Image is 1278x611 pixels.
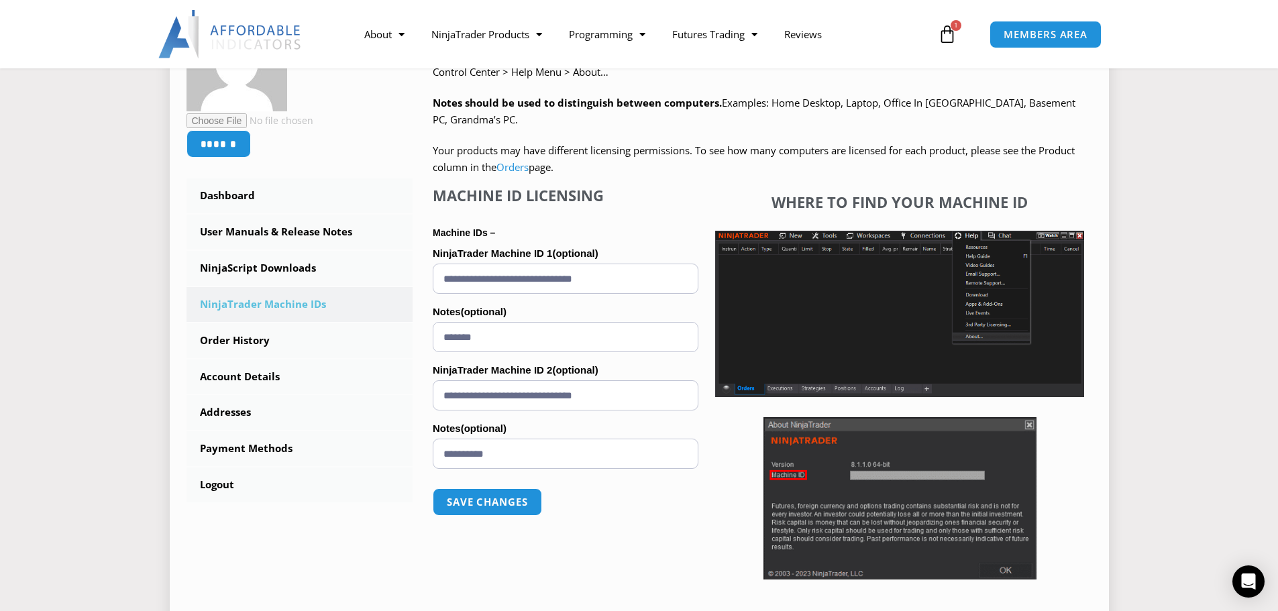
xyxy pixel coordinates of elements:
strong: Notes should be used to distinguish between computers. [433,96,722,109]
a: 1 [918,15,977,54]
button: Save changes [433,488,542,516]
img: Screenshot 2025-01-17 1155544 | Affordable Indicators – NinjaTrader [715,231,1084,397]
a: Programming [555,19,659,50]
a: Payment Methods [187,431,413,466]
a: Account Details [187,359,413,394]
a: NinjaTrader Products [418,19,555,50]
span: Your products may have different licensing permissions. To see how many computers are licensed fo... [433,144,1075,174]
span: (optional) [552,364,598,376]
span: (optional) [461,423,507,434]
label: NinjaTrader Machine ID 1 [433,243,698,264]
img: Screenshot 2025-01-17 114931 | Affordable Indicators – NinjaTrader [763,417,1036,579]
a: Reviews [771,19,835,50]
label: NinjaTrader Machine ID 2 [433,360,698,380]
nav: Account pages [187,178,413,502]
strong: Machine IDs – [433,227,495,238]
a: MEMBERS AREA [990,21,1102,48]
a: Logout [187,467,413,502]
img: LogoAI | Affordable Indicators – NinjaTrader [158,10,303,58]
span: Examples: Home Desktop, Laptop, Office In [GEOGRAPHIC_DATA], Basement PC, Grandma’s PC. [433,96,1075,127]
a: About [351,19,418,50]
div: Open Intercom Messenger [1232,565,1265,598]
label: Notes [433,419,698,439]
a: Dashboard [187,178,413,213]
h4: Where to find your Machine ID [715,193,1084,211]
a: User Manuals & Release Notes [187,215,413,249]
span: (optional) [552,247,598,259]
a: Futures Trading [659,19,771,50]
a: Addresses [187,395,413,430]
h4: Machine ID Licensing [433,186,698,204]
a: Order History [187,323,413,358]
label: Notes [433,302,698,322]
a: NinjaScript Downloads [187,251,413,286]
span: MEMBERS AREA [1004,30,1087,40]
span: 1 [951,20,961,31]
span: (optional) [461,306,507,317]
a: Orders [496,160,529,174]
a: NinjaTrader Machine IDs [187,287,413,322]
nav: Menu [351,19,935,50]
